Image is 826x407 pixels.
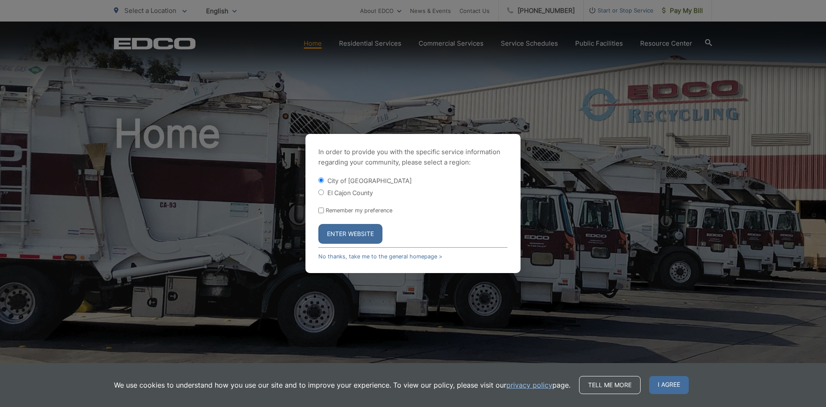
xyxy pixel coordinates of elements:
label: City of [GEOGRAPHIC_DATA] [327,177,412,184]
a: No thanks, take me to the general homepage > [318,253,442,260]
span: I agree [649,376,689,394]
label: El Cajon County [327,189,373,196]
p: In order to provide you with the specific service information regarding your community, please se... [318,147,508,168]
a: privacy policy [506,380,552,390]
p: We use cookies to understand how you use our site and to improve your experience. To view our pol... [114,380,570,390]
a: Tell me more [579,376,641,394]
label: Remember my preference [326,207,392,214]
button: Enter Website [318,224,382,244]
